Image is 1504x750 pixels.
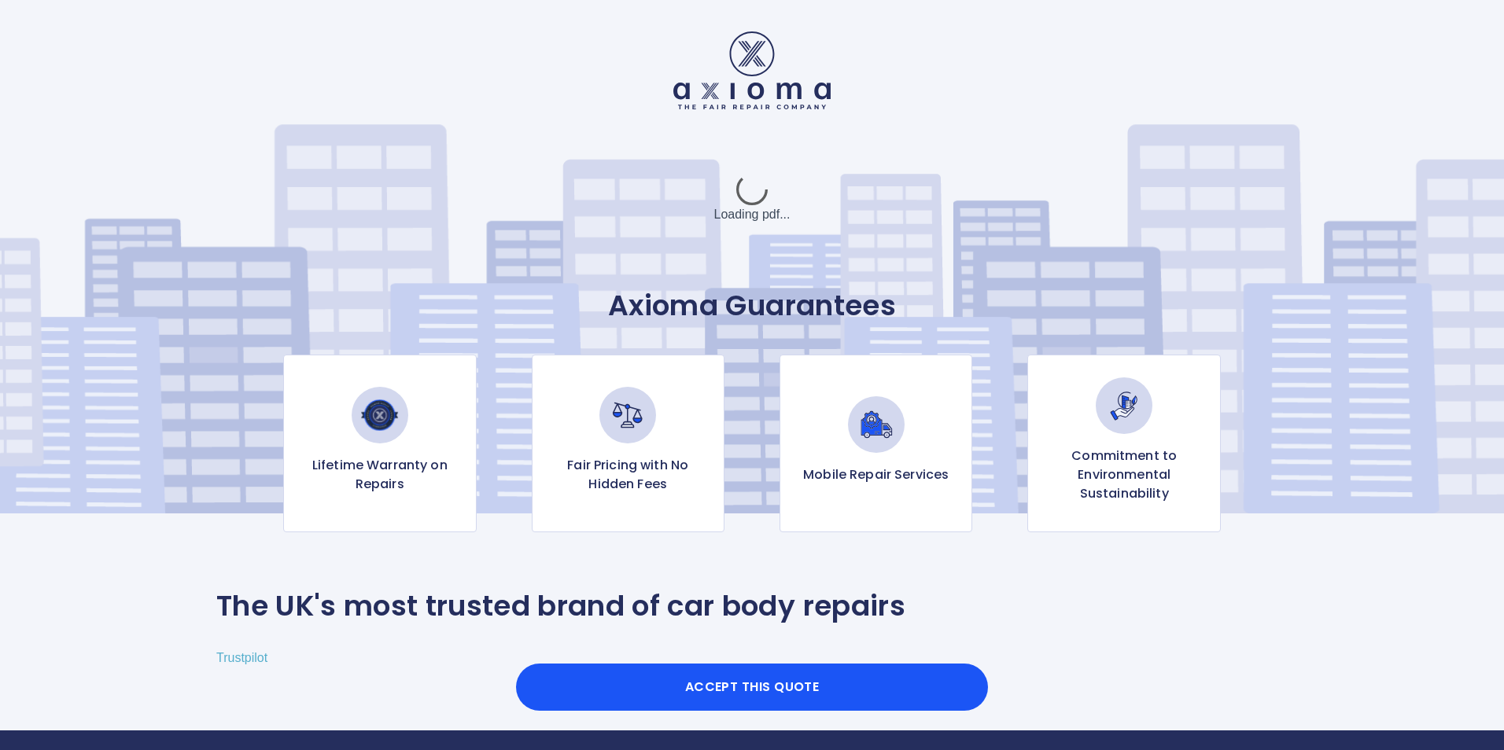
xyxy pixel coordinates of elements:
[545,456,711,494] p: Fair Pricing with No Hidden Fees
[216,289,1288,323] p: Axioma Guarantees
[516,664,988,711] button: Accept this Quote
[216,651,267,664] a: Trustpilot
[848,396,905,453] img: Mobile Repair Services
[1041,447,1207,503] p: Commitment to Environmental Sustainability
[599,387,656,443] img: Fair Pricing with No Hidden Fees
[803,465,949,484] p: Mobile Repair Services
[297,456,463,494] p: Lifetime Warranty on Repairs
[634,160,870,238] div: Loading pdf...
[352,387,408,443] img: Lifetime Warranty on Repairs
[216,589,905,623] p: The UK's most trusted brand of car body repairs
[1096,377,1152,434] img: Commitment to Environmental Sustainability
[673,31,831,109] img: Logo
